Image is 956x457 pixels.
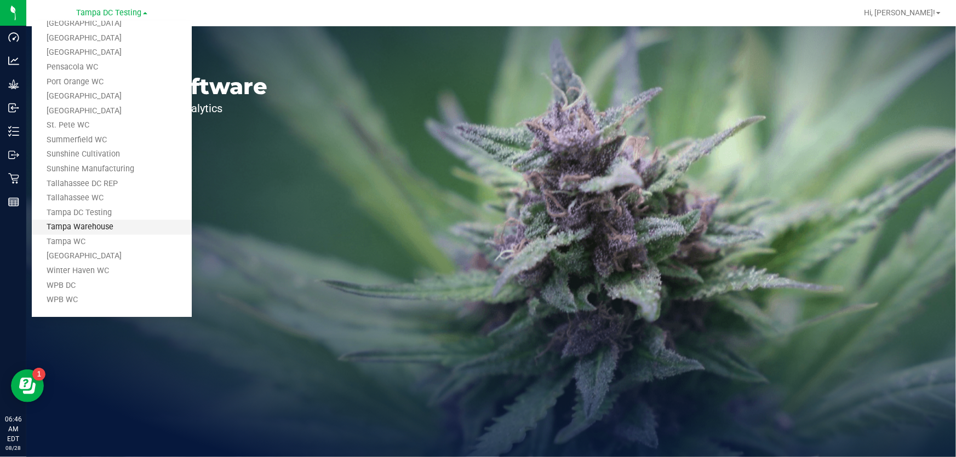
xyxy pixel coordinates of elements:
[32,162,192,177] a: Sunshine Manufacturing
[32,60,192,75] a: Pensacola WC
[32,264,192,279] a: Winter Haven WC
[32,235,192,250] a: Tampa WC
[32,133,192,148] a: Summerfield WC
[8,173,19,184] inline-svg: Retail
[32,104,192,119] a: [GEOGRAPHIC_DATA]
[8,55,19,66] inline-svg: Analytics
[32,75,192,90] a: Port Orange WC
[8,149,19,160] inline-svg: Outbound
[32,45,192,60] a: [GEOGRAPHIC_DATA]
[32,368,45,381] iframe: Resource center unread badge
[5,444,21,452] p: 08/28
[32,118,192,133] a: St. Pete WC
[8,196,19,207] inline-svg: Reports
[11,369,44,402] iframe: Resource center
[32,31,192,46] a: [GEOGRAPHIC_DATA]
[864,8,935,17] span: Hi, [PERSON_NAME]!
[32,279,192,293] a: WPB DC
[8,79,19,90] inline-svg: Grow
[32,293,192,308] a: WPB WC
[32,16,192,31] a: [GEOGRAPHIC_DATA]
[77,8,142,18] span: Tampa DC Testing
[32,249,192,264] a: [GEOGRAPHIC_DATA]
[8,102,19,113] inline-svg: Inbound
[5,414,21,444] p: 06:46 AM EDT
[8,32,19,43] inline-svg: Dashboard
[32,191,192,206] a: Tallahassee WC
[32,177,192,192] a: Tallahassee DC REP
[32,89,192,104] a: [GEOGRAPHIC_DATA]
[8,126,19,137] inline-svg: Inventory
[32,220,192,235] a: Tampa Warehouse
[32,147,192,162] a: Sunshine Cultivation
[32,206,192,221] a: Tampa DC Testing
